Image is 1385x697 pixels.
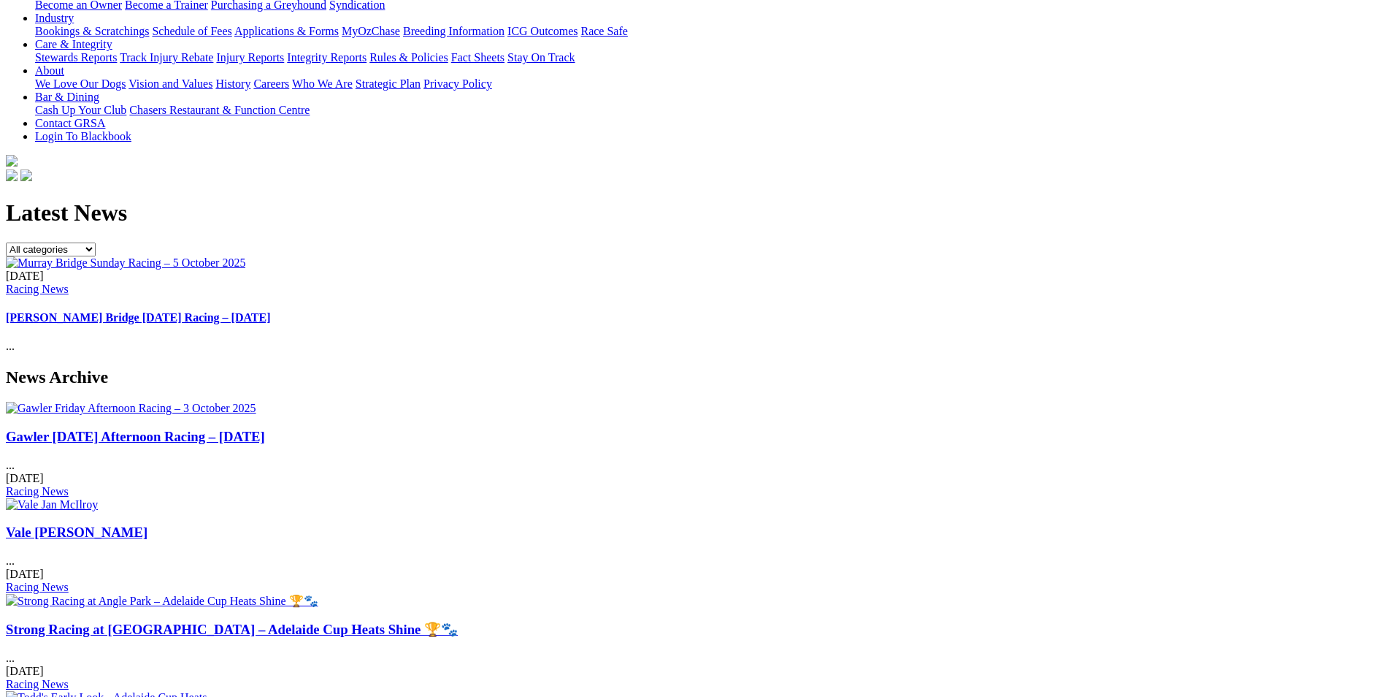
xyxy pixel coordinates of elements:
[35,104,1379,117] div: Bar & Dining
[152,25,231,37] a: Schedule of Fees
[6,568,44,580] span: [DATE]
[35,25,1379,38] div: Industry
[6,498,98,511] img: Vale Jan McIlroy
[6,665,44,677] span: [DATE]
[6,199,1379,226] h1: Latest News
[35,130,131,142] a: Login To Blackbook
[215,77,250,90] a: History
[35,51,117,64] a: Stewards Reports
[35,77,126,90] a: We Love Our Dogs
[6,270,44,282] span: [DATE]
[129,104,310,116] a: Chasers Restaurant & Function Centre
[451,51,504,64] a: Fact Sheets
[6,270,1379,354] div: ...
[342,25,400,37] a: MyOzChase
[35,38,112,50] a: Care & Integrity
[6,367,1379,387] h2: News Archive
[35,117,105,129] a: Contact GRSA
[35,104,126,116] a: Cash Up Your Club
[369,51,448,64] a: Rules & Policies
[6,256,245,270] img: Murray Bridge Sunday Racing – 5 October 2025
[35,51,1379,64] div: Care & Integrity
[6,429,1379,498] div: ...
[35,77,1379,91] div: About
[6,622,1379,691] div: ...
[6,525,147,540] a: Vale [PERSON_NAME]
[292,77,353,90] a: Who We Are
[6,170,18,181] img: facebook.svg
[6,678,69,690] a: Racing News
[35,12,74,24] a: Industry
[287,51,367,64] a: Integrity Reports
[6,283,69,295] a: Racing News
[580,25,627,37] a: Race Safe
[6,485,69,498] a: Racing News
[20,170,32,181] img: twitter.svg
[128,77,212,90] a: Vision and Values
[6,429,265,444] a: Gawler [DATE] Afternoon Racing – [DATE]
[120,51,213,64] a: Track Injury Rebate
[6,581,69,593] a: Racing News
[234,25,339,37] a: Applications & Forms
[35,91,99,103] a: Bar & Dining
[216,51,284,64] a: Injury Reports
[6,525,1379,594] div: ...
[6,472,44,484] span: [DATE]
[6,594,318,608] img: Strong Racing at Angle Park – Adelaide Cup Heats Shine 🏆🐾
[403,25,504,37] a: Breeding Information
[6,402,256,415] img: Gawler Friday Afternoon Racing – 3 October 2025
[6,622,458,637] a: Strong Racing at [GEOGRAPHIC_DATA] – Adelaide Cup Heats Shine 🏆🐾
[35,25,149,37] a: Bookings & Scratchings
[253,77,289,90] a: Careers
[507,25,578,37] a: ICG Outcomes
[35,64,64,77] a: About
[423,77,492,90] a: Privacy Policy
[6,311,271,324] a: [PERSON_NAME] Bridge [DATE] Racing – [DATE]
[356,77,421,90] a: Strategic Plan
[6,155,18,167] img: logo-grsa-white.png
[507,51,575,64] a: Stay On Track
